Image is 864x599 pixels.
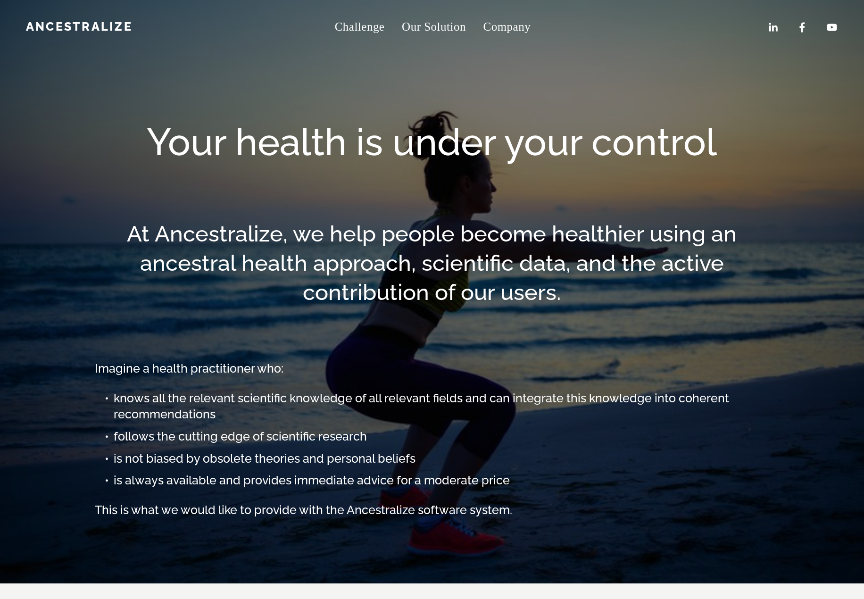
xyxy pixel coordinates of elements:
[483,17,531,38] span: Company
[826,21,838,33] a: YouTube
[114,473,769,489] h3: is always available and provides immediate advice for a moderate price
[767,21,779,33] a: LinkedIn
[114,429,769,445] h3: follows the cutting edge of scientific research
[95,361,769,377] h3: Imagine a health practitioner who:
[26,20,133,33] a: Ancestralize
[95,219,769,307] h2: At Ancestralize, we help people become healthier using an ancestral health approach, scientific d...
[796,21,808,33] a: Facebook
[114,391,769,423] h3: knows all the relevant scientific knowledge of all relevant fields and can integrate this knowled...
[114,451,769,467] h3: is not biased by obsolete theories and personal beliefs
[402,16,466,39] a: Our Solution
[95,119,769,166] h1: Your health is under your control
[483,16,531,39] a: folder dropdown
[95,502,769,518] h3: This is what we would like to provide with the Ancestralize software system.
[335,16,385,39] a: Challenge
